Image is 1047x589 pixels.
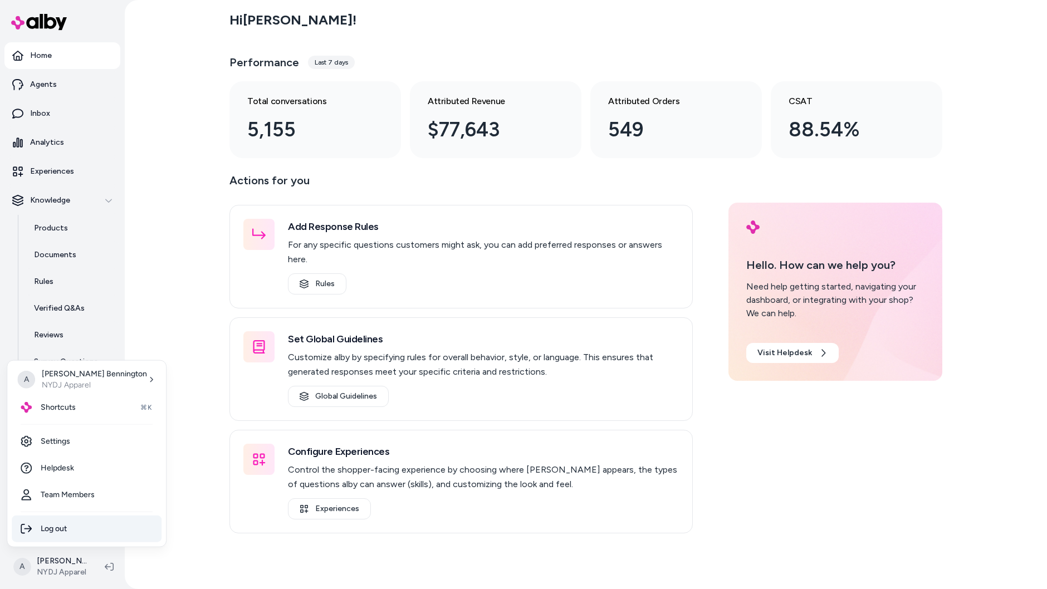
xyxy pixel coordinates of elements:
div: Log out [12,516,162,542]
p: NYDJ Apparel [42,380,147,391]
a: Settings [12,428,162,455]
p: [PERSON_NAME] Bennington [42,369,147,380]
span: ⌘K [140,403,153,412]
span: A [17,371,35,389]
span: Helpdesk [41,463,74,474]
span: Shortcuts [41,402,76,413]
img: alby Logo [21,402,32,413]
a: Team Members [12,482,162,508]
